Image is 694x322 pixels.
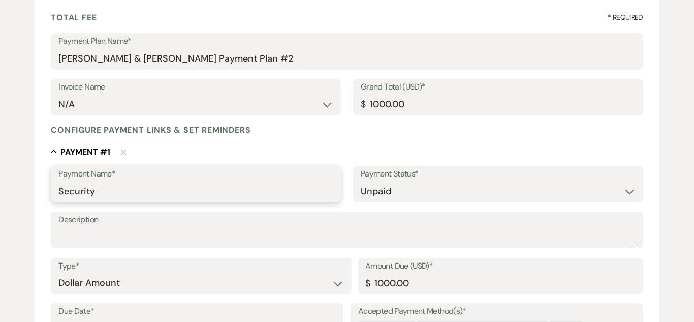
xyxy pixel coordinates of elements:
label: Payment Plan Name* [58,34,635,49]
label: Amount Due (USD)* [365,259,636,274]
label: Description [58,213,635,227]
label: Type* [58,259,344,274]
label: Grand Total (USD)* [361,80,636,95]
div: $ [365,277,370,290]
label: Due Date* [58,304,336,319]
h4: Configure payment links & set reminders [51,125,250,135]
h4: Total Fee [51,12,97,23]
div: $ [361,98,365,111]
button: Payment #1 [51,147,110,157]
span: * Required [608,12,643,23]
label: Invoice Name [58,80,333,95]
h5: Payment # 1 [60,147,110,158]
label: Payment Name* [58,167,333,182]
label: Accepted Payment Method(s)* [358,304,636,319]
label: Payment Status* [361,167,636,182]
